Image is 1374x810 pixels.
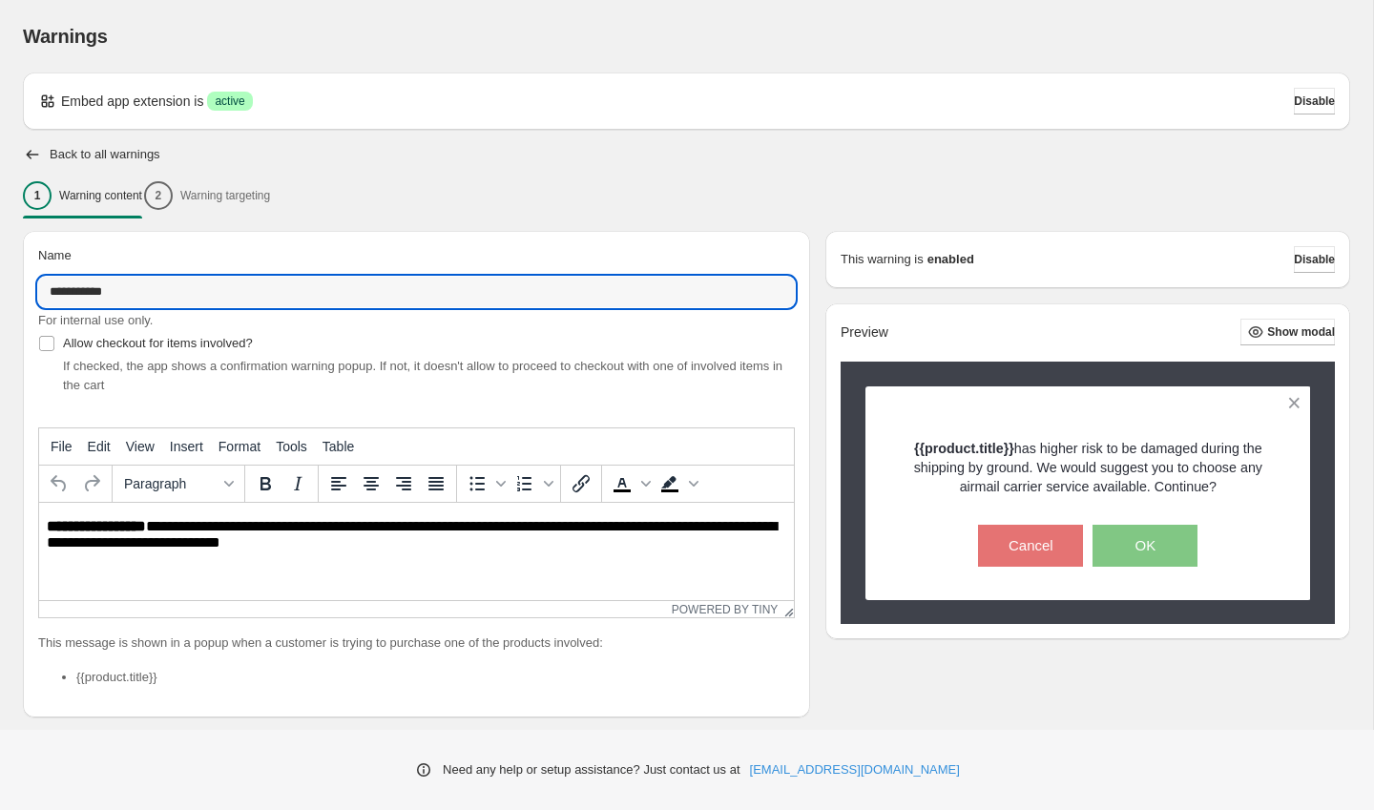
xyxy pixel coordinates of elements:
[1294,88,1335,114] button: Disable
[23,181,52,210] div: 1
[88,439,111,454] span: Edit
[323,439,354,454] span: Table
[76,668,795,687] li: {{product.title}}
[420,467,452,500] button: Justify
[276,439,307,454] span: Tools
[43,467,75,500] button: Undo
[63,336,253,350] span: Allow checkout for items involved?
[39,503,794,600] iframe: Rich Text Area
[778,601,794,617] div: Resize
[899,439,1278,496] p: has higher risk to be damaged during the shipping by ground. We would suggest you to choose any a...
[841,250,924,269] p: This warning is
[387,467,420,500] button: Align right
[1294,93,1335,109] span: Disable
[606,467,654,500] div: Text color
[1267,324,1335,340] span: Show modal
[38,248,72,262] span: Name
[565,467,597,500] button: Insert/edit link
[927,250,974,269] strong: enabled
[249,467,281,500] button: Bold
[51,439,73,454] span: File
[59,188,142,203] p: Warning content
[654,467,701,500] div: Background color
[215,93,244,109] span: active
[126,439,155,454] span: View
[1093,525,1197,567] button: OK
[1294,252,1335,267] span: Disable
[38,313,153,327] span: For internal use only.
[841,324,888,341] h2: Preview
[75,467,108,500] button: Redo
[672,603,779,616] a: Powered by Tiny
[116,467,240,500] button: Formats
[750,760,960,779] a: [EMAIL_ADDRESS][DOMAIN_NAME]
[355,467,387,500] button: Align center
[23,26,108,47] span: Warnings
[978,525,1083,567] button: Cancel
[61,92,203,111] p: Embed app extension is
[23,176,142,216] button: 1Warning content
[509,467,556,500] div: Numbered list
[1240,319,1335,345] button: Show modal
[50,147,160,162] h2: Back to all warnings
[219,439,260,454] span: Format
[461,467,509,500] div: Bullet list
[124,476,218,491] span: Paragraph
[63,359,782,392] span: If checked, the app shows a confirmation warning popup. If not, it doesn't allow to proceed to ch...
[323,467,355,500] button: Align left
[170,439,203,454] span: Insert
[38,633,795,653] p: This message is shown in a popup when a customer is trying to purchase one of the products involved:
[281,467,314,500] button: Italic
[1294,246,1335,273] button: Disable
[914,441,1014,456] strong: {{product.title}}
